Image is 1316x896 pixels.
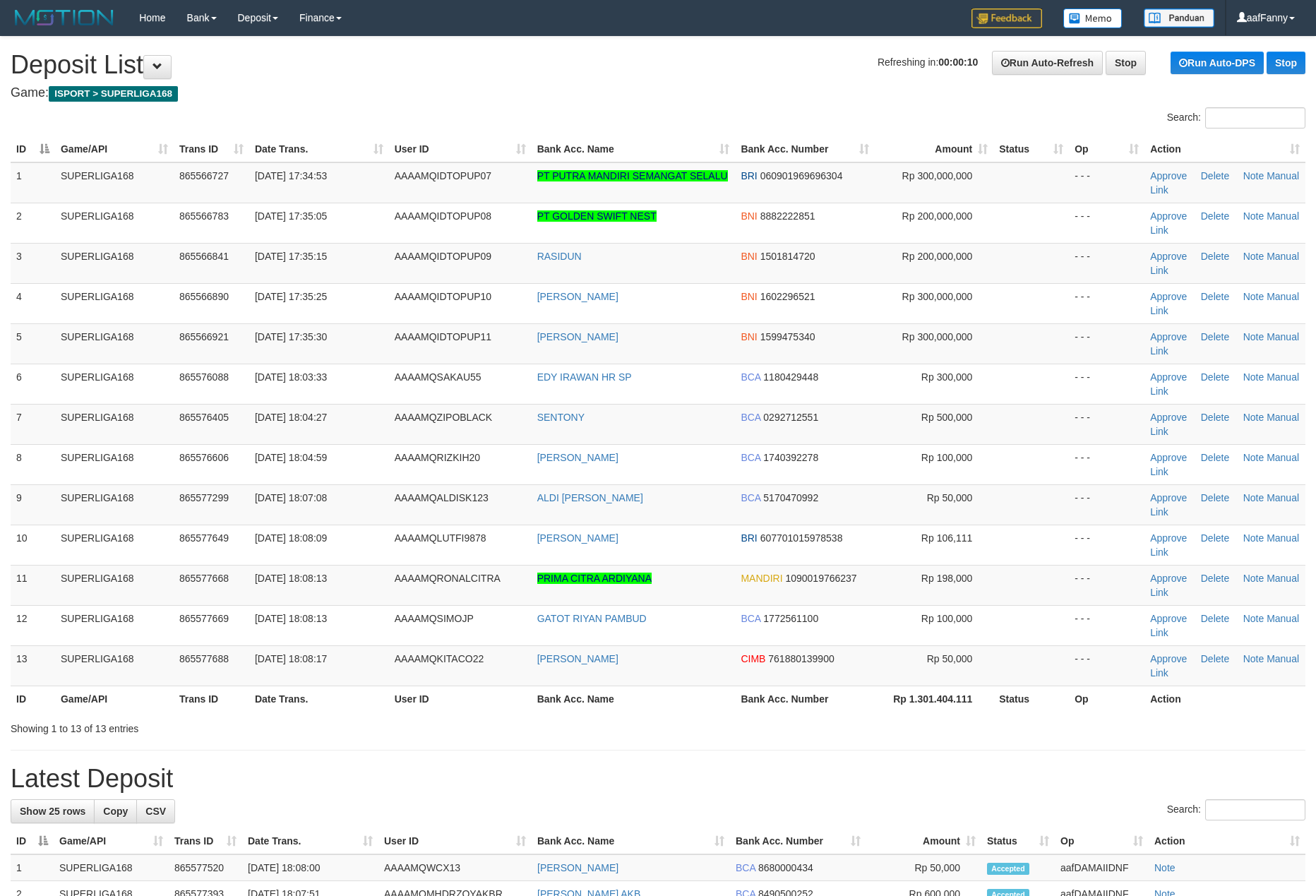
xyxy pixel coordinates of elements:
span: Rp 198,000 [921,573,972,584]
td: SUPERLIGA168 [54,854,169,881]
a: Manual Link [1150,371,1299,397]
th: Action [1144,686,1305,712]
td: 8 [11,444,55,484]
a: CSV [136,799,175,823]
span: AAAAMQIDTOPUP10 [395,291,491,302]
a: Note [1243,653,1264,664]
th: User ID [389,686,532,712]
a: Note [1243,170,1264,181]
span: 865576606 [179,452,229,463]
input: Search: [1205,799,1305,820]
a: [PERSON_NAME] [537,331,618,342]
a: Note [1243,573,1264,584]
img: panduan.png [1144,8,1214,28]
th: Status: activate to sort column ascending [981,828,1055,854]
a: Delete [1201,492,1229,503]
a: Approve [1150,210,1187,222]
span: Rp 106,111 [921,532,972,544]
th: ID [11,686,55,712]
span: Copy 1501814720 to clipboard [760,251,815,262]
a: Delete [1201,412,1229,423]
span: [DATE] 17:35:30 [255,331,327,342]
td: 2 [11,203,55,243]
a: Note [1243,452,1264,463]
th: User ID: activate to sort column ascending [378,828,532,854]
th: Rp 1.301.404.111 [875,686,993,712]
th: Game/API [55,686,174,712]
th: Bank Acc. Number: activate to sort column ascending [730,828,866,854]
a: Delete [1201,573,1229,584]
span: Copy [103,806,128,817]
span: Rp 50,000 [927,653,973,664]
td: 6 [11,364,55,404]
span: Accepted [987,863,1029,875]
a: PRIMA CITRA ARDIYANA [537,573,652,584]
a: Approve [1150,653,1187,664]
span: 865566727 [179,170,229,181]
th: ID: activate to sort column descending [11,136,55,162]
td: Rp 50,000 [866,854,981,881]
th: Game/API: activate to sort column ascending [54,828,169,854]
a: Manual Link [1150,251,1299,276]
a: Manual Link [1150,412,1299,437]
td: SUPERLIGA168 [55,444,174,484]
td: - - - [1069,243,1144,283]
span: Rp 300,000,000 [902,331,973,342]
a: Manual Link [1150,653,1299,679]
td: - - - [1069,323,1144,364]
a: Run Auto-Refresh [992,51,1103,75]
span: Rp 300,000,000 [902,170,973,181]
th: Action: activate to sort column ascending [1149,828,1305,854]
span: Copy 1599475340 to clipboard [760,331,815,342]
a: Approve [1150,412,1187,423]
span: BNI [741,210,757,222]
td: - - - [1069,162,1144,203]
span: Show 25 rows [20,806,85,817]
span: BNI [741,291,757,302]
td: SUPERLIGA168 [55,162,174,203]
span: CIMB [741,653,765,664]
span: AAAAMQIDTOPUP09 [395,251,491,262]
a: Approve [1150,291,1187,302]
th: ID: activate to sort column descending [11,828,54,854]
a: Delete [1201,331,1229,342]
a: Manual Link [1150,291,1299,316]
a: Approve [1150,492,1187,503]
td: SUPERLIGA168 [55,565,174,605]
span: BNI [741,331,757,342]
a: Approve [1150,613,1187,624]
span: BCA [741,452,760,463]
td: 865577520 [169,854,242,881]
td: SUPERLIGA168 [55,364,174,404]
span: 865577688 [179,653,229,664]
span: BCA [741,371,760,383]
span: AAAAMQKITACO22 [395,653,484,664]
a: Delete [1201,371,1229,383]
a: SENTONY [537,412,585,423]
span: Copy 1090019766237 to clipboard [785,573,856,584]
td: - - - [1069,283,1144,323]
th: Bank Acc. Number: activate to sort column ascending [735,136,875,162]
td: - - - [1069,364,1144,404]
span: MANDIRI [741,573,782,584]
strong: 00:00:10 [938,56,978,68]
span: AAAAMQALDISK123 [395,492,489,503]
a: Approve [1150,371,1187,383]
td: - - - [1069,404,1144,444]
th: Date Trans. [249,686,389,712]
td: 7 [11,404,55,444]
a: [PERSON_NAME] [537,862,618,873]
a: Approve [1150,331,1187,342]
a: Manual Link [1150,210,1299,236]
a: Delete [1201,653,1229,664]
td: AAAAMQWCX13 [378,854,532,881]
a: PT GOLDEN SWIFT NEST [537,210,657,222]
td: 11 [11,565,55,605]
h1: Deposit List [11,51,1305,79]
th: Bank Acc. Name: activate to sort column ascending [532,136,736,162]
span: Copy 1180429448 to clipboard [763,371,818,383]
td: 4 [11,283,55,323]
span: [DATE] 17:35:25 [255,291,327,302]
td: SUPERLIGA168 [55,203,174,243]
a: Delete [1201,210,1229,222]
